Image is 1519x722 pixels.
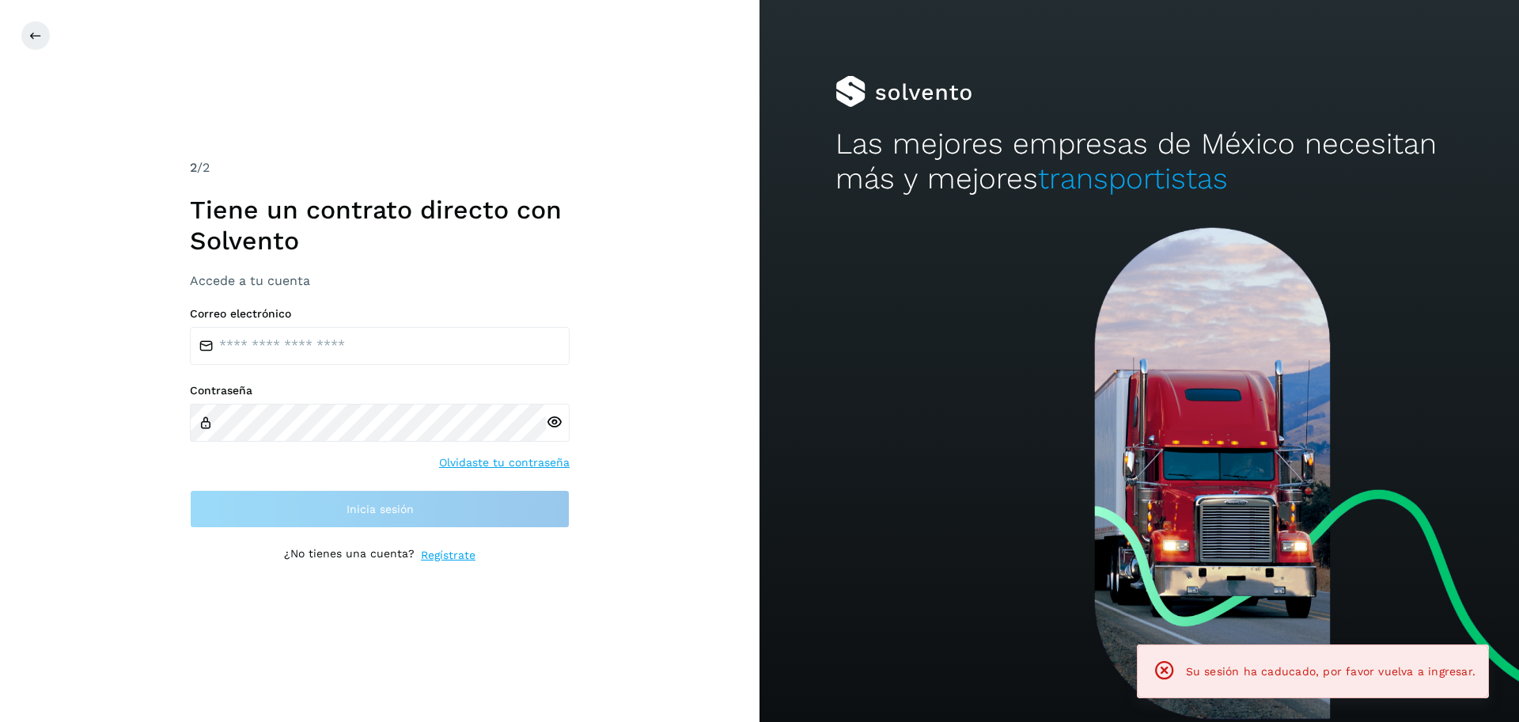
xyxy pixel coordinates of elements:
div: /2 [190,158,570,177]
span: Su sesión ha caducado, por favor vuelva a ingresar. [1186,665,1475,678]
span: 2 [190,160,197,175]
label: Correo electrónico [190,307,570,321]
button: Inicia sesión [190,490,570,528]
h3: Accede a tu cuenta [190,273,570,288]
label: Contraseña [190,384,570,397]
span: Inicia sesión [347,503,414,515]
h1: Tiene un contrato directo con Solvento [190,195,570,256]
a: Regístrate [421,547,475,564]
p: ¿No tienes una cuenta? [284,547,415,564]
a: Olvidaste tu contraseña [439,454,570,471]
span: transportistas [1038,161,1228,196]
h2: Las mejores empresas de México necesitan más y mejores [835,127,1443,197]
